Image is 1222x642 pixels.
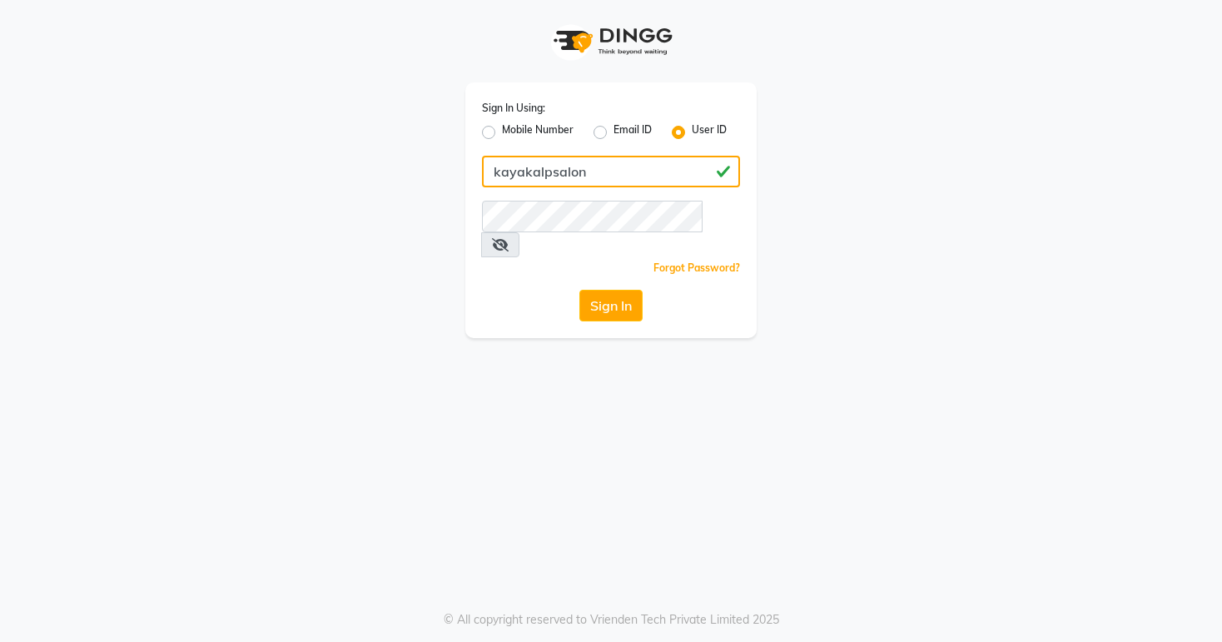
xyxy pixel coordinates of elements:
[502,122,574,142] label: Mobile Number
[653,261,740,274] a: Forgot Password?
[482,156,740,187] input: Username
[579,290,643,321] button: Sign In
[692,122,727,142] label: User ID
[613,122,652,142] label: Email ID
[544,17,678,66] img: logo1.svg
[482,101,545,116] label: Sign In Using:
[482,201,703,232] input: Username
